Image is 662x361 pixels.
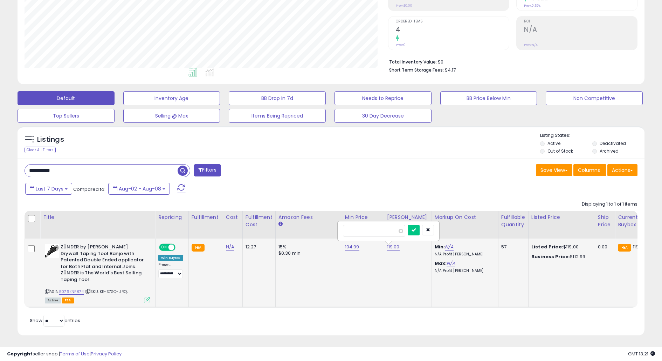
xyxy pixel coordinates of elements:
a: 104.99 [345,243,359,250]
th: The percentage added to the cost of goods (COGS) that forms the calculator for Min & Max prices. [432,211,498,239]
span: | SKU: KE-S7SQ-URQJ [85,289,129,294]
div: Cost [226,214,240,221]
button: Non Competitive [546,91,643,105]
button: BB Price Below Min [440,91,537,105]
span: ON [160,245,168,250]
span: 2025-08-16 13:21 GMT [628,350,655,357]
div: Min Price [345,214,381,221]
p: Listing States: [540,132,644,139]
p: N/A Profit [PERSON_NAME] [435,252,493,257]
div: ASIN: [45,244,150,302]
div: $119.00 [531,244,589,250]
span: $4.17 [445,67,456,73]
small: Prev: $0.00 [396,4,412,8]
span: 119 [633,243,639,250]
b: Max: [435,260,447,267]
button: Default [18,91,115,105]
p: N/A Profit [PERSON_NAME] [435,268,493,273]
button: Inventory Age [123,91,220,105]
h2: 4 [396,26,509,35]
small: Prev: N/A [524,43,538,47]
span: Last 7 Days [36,185,63,192]
strong: Copyright [7,350,33,357]
div: Markup on Cost [435,214,495,221]
span: Ordered Items [396,20,509,24]
li: $0 [389,57,632,66]
div: Repricing [158,214,186,221]
button: Save View [536,164,572,176]
button: Top Sellers [18,109,115,123]
small: Prev: 0.67% [524,4,540,8]
a: Terms of Use [60,350,90,357]
div: seller snap | | [7,351,122,357]
small: FBA [618,244,631,252]
div: Fulfillable Quantity [501,214,525,228]
button: BB Drop in 7d [229,91,326,105]
span: Aug-02 - Aug-08 [119,185,161,192]
div: Title [43,214,152,221]
div: $112.99 [531,254,589,260]
span: OFF [174,245,186,250]
a: N/A [447,260,455,267]
b: Listed Price: [531,243,563,250]
img: 41CelfsbwtL._SL40_.jpg [45,244,59,258]
button: 30 Day Decrease [335,109,432,123]
div: Displaying 1 to 1 of 1 items [582,201,637,208]
label: Deactivated [600,140,626,146]
div: Fulfillment Cost [246,214,273,228]
button: Last 7 Days [25,183,72,195]
button: Needs to Reprice [335,91,432,105]
div: Fulfillment [192,214,220,221]
div: Preset: [158,262,183,278]
span: Compared to: [73,186,105,193]
label: Out of Stock [547,148,573,154]
div: $0.30 min [278,250,337,256]
a: N/A [445,243,453,250]
div: Clear All Filters [25,147,56,153]
a: Privacy Policy [91,350,122,357]
h2: N/A [524,26,637,35]
button: Filters [194,164,221,176]
h5: Listings [37,135,64,145]
button: Items Being Repriced [229,109,326,123]
div: Listed Price [531,214,592,221]
button: Columns [573,164,606,176]
a: B076KNF874 [59,289,84,295]
span: All listings currently available for purchase on Amazon [45,298,61,303]
div: Win BuyBox [158,255,183,261]
small: FBA [192,244,205,252]
div: Current Buybox Price [618,214,654,228]
b: Business Price: [531,253,570,260]
div: Ship Price [598,214,612,228]
label: Archived [600,148,619,154]
span: ROI [524,20,637,24]
div: 57 [501,244,523,250]
div: Amazon Fees [278,214,339,221]
div: [PERSON_NAME] [387,214,429,221]
small: Prev: 0 [396,43,406,47]
b: Min: [435,243,445,250]
small: Amazon Fees. [278,221,283,227]
div: 0.00 [598,244,609,250]
span: Columns [578,167,600,174]
div: 15% [278,244,337,250]
b: ZÜNDER by [PERSON_NAME] Drywall Taping Tool Banjo with Patented Double Ended applicator for Both ... [61,244,146,285]
a: 119.00 [387,243,400,250]
label: Active [547,140,560,146]
b: Short Term Storage Fees: [389,67,444,73]
button: Selling @ Max [123,109,220,123]
span: Show: entries [30,317,80,324]
a: N/A [226,243,234,250]
button: Actions [607,164,637,176]
div: 12.27 [246,244,270,250]
button: Aug-02 - Aug-08 [108,183,170,195]
b: Total Inventory Value: [389,59,437,65]
span: FBA [62,298,74,303]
